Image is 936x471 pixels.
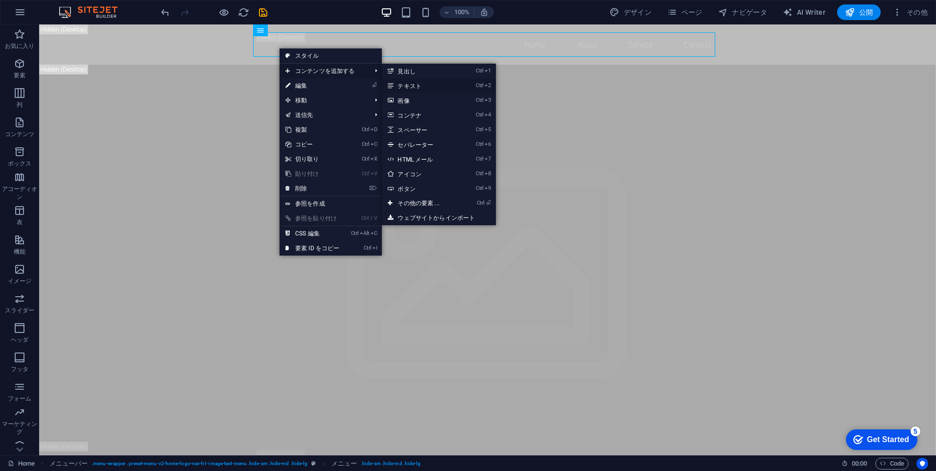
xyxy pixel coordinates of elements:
[280,78,345,93] a: ⏎編集
[369,185,377,191] i: ⌦
[280,122,345,137] a: CtrlD複製
[8,458,35,470] a: クリックして選択をキャンセルし、ダブルクリックしてページを開きます
[280,181,345,196] a: ⌦削除
[880,458,904,470] span: Code
[362,170,370,177] i: Ctrl
[5,130,35,138] p: コンテンツ
[372,82,377,89] i: ⏎
[351,230,359,236] i: Ctrl
[476,82,484,89] i: Ctrl
[370,215,373,221] i: ⇧
[476,156,484,162] i: Ctrl
[476,112,484,118] i: Ctrl
[280,137,345,152] a: CtrlCコピー
[783,7,825,17] span: AI Writer
[56,6,130,18] img: Editor Logo
[8,160,31,167] p: ボックス
[667,7,702,17] span: ページ
[14,248,25,256] p: 機能
[718,7,767,17] span: ナビゲータ
[485,82,491,89] i: 2
[476,185,484,191] i: Ctrl
[5,42,35,50] p: お気に入り
[382,122,459,137] a: Ctrl5スペーサー
[238,7,249,18] i: ページのリロード
[360,230,370,236] i: Alt
[842,458,867,470] h6: セッション時間
[371,156,377,162] i: X
[371,141,377,147] i: C
[160,7,171,18] i: 元に戻す: 要素を削除 (Ctrl+Z)
[485,141,491,147] i: 6
[382,166,459,181] a: Ctrl8アイコン
[485,68,491,74] i: 1
[382,196,459,211] a: Ctrl⏎その他の要素 ...
[362,156,370,162] i: Ctrl
[485,97,491,103] i: 3
[364,245,372,251] i: Ctrl
[280,196,382,211] a: 参照を作成
[8,277,31,285] p: イメージ
[382,108,459,122] a: Ctrl4コンテナ
[606,4,655,20] button: デザイン
[8,395,31,402] p: フォーム
[373,245,377,251] i: I
[280,93,367,108] span: 移動
[362,126,370,133] i: Ctrl
[280,152,345,166] a: CtrlX切り取り
[845,7,873,17] span: 公開
[17,218,23,226] p: 表
[889,4,932,20] button: その他
[486,200,491,206] i: ⏎
[49,458,421,470] nav: breadcrumb
[280,64,367,78] span: コンテンツを追加する
[606,4,655,20] div: デザイン (Ctrl+Alt+Y)
[237,6,249,18] button: reload
[11,336,28,344] p: ヘッダ
[916,458,928,470] button: Usercentrics
[382,211,495,225] a: ウェブサイトからインポート
[852,458,867,470] span: 00 00
[371,126,377,133] i: D
[485,170,491,177] i: 8
[362,141,370,147] i: Ctrl
[476,141,484,147] i: Ctrl
[382,152,459,166] a: Ctrl7HTML メール
[663,4,706,20] button: ページ
[280,48,382,63] a: スタイル
[280,241,345,256] a: CtrlI要素 ID をコピー
[311,461,316,466] i: この要素はカスタマイズ可能なプリセットです
[440,6,474,18] button: 100%
[280,226,345,241] a: CtrlAltCCSS 編集
[280,108,367,122] a: 送信先
[72,2,82,12] div: 5
[476,97,484,103] i: Ctrl
[257,7,269,18] i: 保存 (Ctrl+S)
[382,137,459,152] a: Ctrl6セパレーター
[485,156,491,162] i: 7
[17,101,23,109] p: 列
[859,460,860,467] span: :
[331,458,357,470] span: クリックして選択し、ダブルクリックして編集します
[382,78,459,93] a: Ctrl2テキスト
[371,230,377,236] i: C
[49,458,88,470] span: クリックして選択し、ダブルクリックして編集します
[480,8,489,17] i: サイズ変更時に、選択した端末にあわせてズームレベルを自動調整します。
[92,458,307,470] span: . menu-wrapper .preset-menu-v2-home-logo-nav-h1-image-text-menu .hide-sm .hide-md .hide-lg
[29,11,71,20] div: Get Started
[485,126,491,133] i: 5
[374,215,377,221] i: V
[476,126,484,133] i: Ctrl
[382,181,459,196] a: Ctrl9ボタン
[14,71,25,79] p: 要素
[361,458,421,470] span: . hide-sm .hide-md .hide-lg
[11,365,28,373] p: フッタ
[454,6,470,18] h6: 100%
[382,93,459,108] a: Ctrl3画像
[280,166,345,181] a: CtrlV貼り付け
[371,170,377,177] i: V
[280,211,345,226] a: Ctrl⇧V参照を貼り付け
[382,64,459,78] a: Ctrl1見出し
[609,7,652,17] span: デザイン
[875,458,909,470] button: Code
